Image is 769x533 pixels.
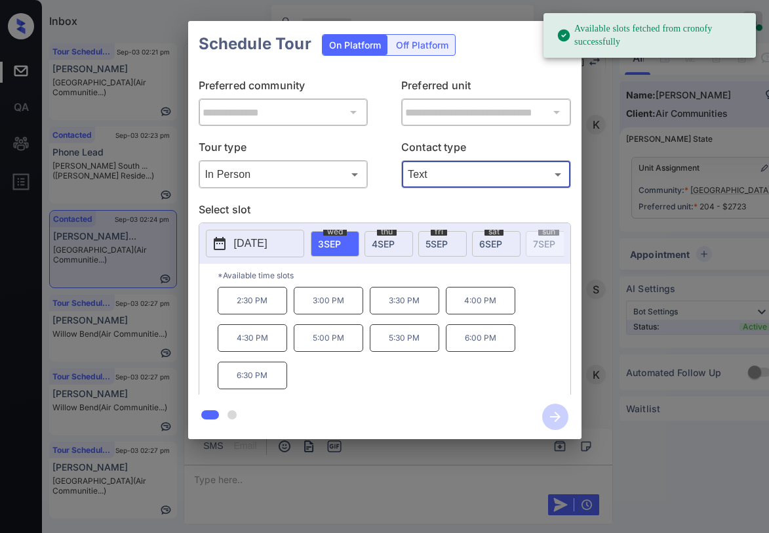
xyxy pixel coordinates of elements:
p: 6:00 PM [446,324,515,352]
span: thu [377,228,397,236]
span: 6 SEP [479,238,502,249]
span: fri [431,228,447,236]
div: Text [404,163,568,185]
div: date-select [418,231,467,257]
div: In Person [202,163,365,185]
p: Preferred community [199,77,368,98]
div: date-select [311,231,359,257]
p: 6:30 PM [218,362,287,389]
p: 3:30 PM [370,287,439,314]
p: Select slot [199,202,571,223]
h2: Schedule Tour [188,21,322,67]
p: 4:00 PM [446,287,515,314]
button: [DATE] [206,230,304,257]
p: *Available time slots [218,264,570,287]
p: 5:30 PM [370,324,439,352]
div: On Platform [323,35,387,55]
p: [DATE] [234,236,267,251]
span: 4 SEP [372,238,395,249]
span: sat [484,228,503,236]
p: 4:30 PM [218,324,287,352]
span: 3 SEP [318,238,341,249]
div: date-select [472,231,521,257]
div: Off Platform [389,35,455,55]
div: Available slots fetched from cronofy successfully [557,17,745,54]
p: Tour type [199,139,368,160]
p: 3:00 PM [294,287,363,314]
span: 5 SEP [425,238,448,249]
p: Preferred unit [401,77,571,98]
span: wed [323,228,347,236]
p: Contact type [401,139,571,160]
p: 2:30 PM [218,287,287,314]
button: btn-next [534,400,576,434]
div: date-select [365,231,413,257]
p: 5:00 PM [294,324,363,352]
